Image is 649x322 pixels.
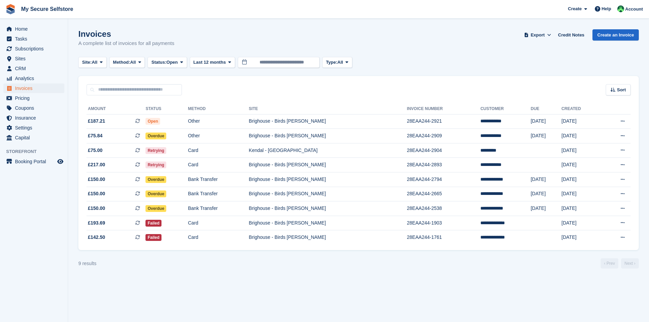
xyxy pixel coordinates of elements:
th: Amount [87,104,145,114]
a: Create an Invoice [592,29,639,41]
span: All [130,59,136,66]
td: Brighouse - Birds [PERSON_NAME] [249,187,407,201]
span: £150.00 [88,205,105,212]
td: 28EAA244-1761 [407,230,480,245]
td: [DATE] [531,172,561,187]
span: £150.00 [88,190,105,197]
td: [DATE] [561,172,601,187]
button: Export [523,29,553,41]
a: menu [3,34,64,44]
span: All [92,59,97,66]
a: menu [3,93,64,103]
span: Overdue [145,190,166,197]
td: Brighouse - Birds [PERSON_NAME] [249,216,407,230]
td: Brighouse - Birds [PERSON_NAME] [249,114,407,129]
a: Next [621,258,639,269]
span: Pricing [15,93,56,103]
span: £75.00 [88,147,103,154]
button: Site: All [78,57,107,68]
span: Status: [151,59,166,66]
span: Settings [15,123,56,133]
td: Other [188,129,249,143]
span: Sites [15,54,56,63]
span: Booking Portal [15,157,56,166]
td: Bank Transfer [188,172,249,187]
td: [DATE] [561,187,601,201]
a: menu [3,103,64,113]
span: Overdue [145,176,166,183]
span: Capital [15,133,56,142]
a: My Secure Selfstore [18,3,76,15]
td: Card [188,143,249,158]
a: Credit Notes [555,29,587,41]
td: [DATE] [561,143,601,158]
td: [DATE] [561,201,601,216]
a: menu [3,74,64,83]
a: menu [3,64,64,73]
td: 28EAA244-2921 [407,114,480,129]
td: Brighouse - Birds [PERSON_NAME] [249,230,407,245]
td: Bank Transfer [188,187,249,201]
td: 28EAA244-2538 [407,201,480,216]
td: [DATE] [531,114,561,129]
span: Last 12 months [194,59,226,66]
img: stora-icon-8386f47178a22dfd0bd8f6a31ec36ba5ce8667c1dd55bd0f319d3a0aa187defe.svg [5,4,16,14]
td: [DATE] [531,129,561,143]
th: Created [561,104,601,114]
th: Method [188,104,249,114]
p: A complete list of invoices for all payments [78,40,174,47]
span: £150.00 [88,176,105,183]
span: Open [145,118,160,125]
nav: Page [599,258,640,269]
td: [DATE] [561,230,601,245]
span: Site: [82,59,92,66]
span: £75.84 [88,132,103,139]
td: Card [188,216,249,230]
span: Method: [113,59,130,66]
a: menu [3,24,64,34]
td: Other [188,114,249,129]
span: Account [625,6,643,13]
span: Overdue [145,133,166,139]
th: Site [249,104,407,114]
button: Last 12 months [190,57,235,68]
td: [DATE] [561,114,601,129]
th: Invoice Number [407,104,480,114]
td: [DATE] [561,129,601,143]
span: Invoices [15,83,56,93]
span: Overdue [145,205,166,212]
td: 28EAA244-2794 [407,172,480,187]
span: Coupons [15,103,56,113]
td: Brighouse - Birds [PERSON_NAME] [249,158,407,172]
a: Previous [601,258,618,269]
span: £193.69 [88,219,105,227]
span: Home [15,24,56,34]
a: menu [3,123,64,133]
td: Brighouse - Birds [PERSON_NAME] [249,201,407,216]
span: Create [568,5,582,12]
a: menu [3,157,64,166]
span: Failed [145,220,161,227]
td: [DATE] [531,201,561,216]
td: 28EAA244-2893 [407,158,480,172]
a: menu [3,83,64,93]
td: [DATE] [561,216,601,230]
td: Card [188,158,249,172]
a: menu [3,133,64,142]
span: Failed [145,234,161,241]
td: Bank Transfer [188,201,249,216]
span: Subscriptions [15,44,56,53]
span: £142.50 [88,234,105,241]
th: Due [531,104,561,114]
span: Open [167,59,178,66]
a: menu [3,44,64,53]
button: Status: Open [148,57,187,68]
span: Retrying [145,147,166,154]
a: menu [3,113,64,123]
span: Storefront [6,148,68,155]
span: Help [602,5,611,12]
span: Type: [326,59,338,66]
td: Card [188,230,249,245]
th: Status [145,104,188,114]
span: CRM [15,64,56,73]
